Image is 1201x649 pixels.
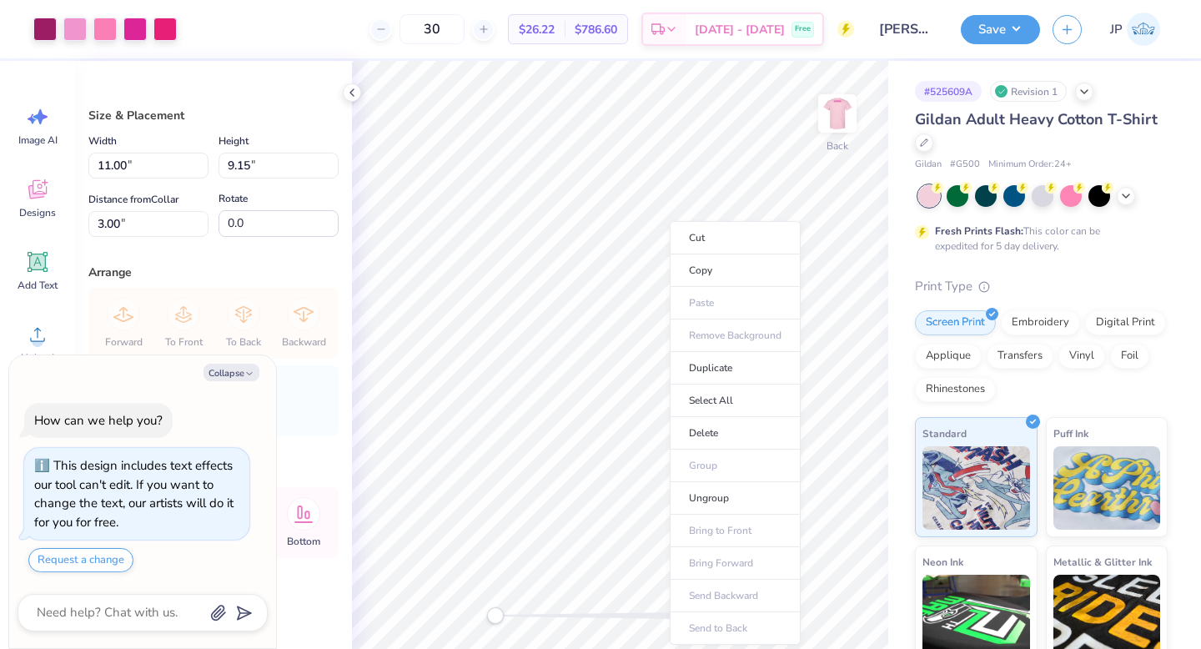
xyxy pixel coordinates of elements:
span: Upload [21,351,54,365]
label: Width [88,131,117,151]
div: Revision 1 [990,81,1067,102]
div: Applique [915,344,982,369]
button: Request a change [28,548,133,572]
span: Metallic & Glitter Ink [1053,553,1152,571]
div: Transfers [987,344,1053,369]
img: Jade Paneduro [1127,13,1160,46]
span: Minimum Order: 24 + [988,158,1072,172]
li: Select All [670,385,801,417]
label: Rotate [219,189,248,209]
li: Copy [670,254,801,287]
span: Standard [922,425,967,442]
button: Save [961,15,1040,44]
button: Collapse [204,364,259,381]
span: Puff Ink [1053,425,1088,442]
li: Delete [670,417,801,450]
div: This color can be expedited for 5 day delivery. [935,224,1140,254]
span: Gildan Adult Heavy Cotton T-Shirt [915,109,1158,129]
div: Foil [1110,344,1149,369]
div: # 525609A [915,81,982,102]
a: JP [1103,13,1168,46]
span: JP [1110,20,1123,39]
input: – – [399,14,465,44]
span: [DATE] - [DATE] [695,21,785,38]
div: Accessibility label [487,607,504,624]
span: Gildan [915,158,942,172]
div: Vinyl [1058,344,1105,369]
div: Embroidery [1001,310,1080,335]
label: Height [219,131,249,151]
img: Back [821,97,854,130]
div: Digital Print [1085,310,1166,335]
span: Free [795,23,811,35]
img: Puff Ink [1053,446,1161,530]
div: Print Type [915,277,1168,296]
strong: Fresh Prints Flash: [935,224,1023,238]
div: Size & Placement [88,107,339,124]
div: Rhinestones [915,377,996,402]
div: Arrange [88,264,339,281]
span: $786.60 [575,21,617,38]
span: Image AI [18,133,58,147]
span: $26.22 [519,21,555,38]
li: Ungroup [670,482,801,515]
label: Distance from Collar [88,189,178,209]
span: Neon Ink [922,553,963,571]
div: Screen Print [915,310,996,335]
input: Untitled Design [867,13,948,46]
div: Back [827,138,848,153]
span: Add Text [18,279,58,292]
img: Standard [922,446,1030,530]
li: Cut [670,221,801,254]
span: Designs [19,206,56,219]
div: How can we help you? [34,412,163,429]
div: This design includes text effects our tool can't edit. If you want to change the text, our artist... [34,457,234,531]
span: Bottom [287,535,320,548]
span: # G500 [950,158,980,172]
li: Duplicate [670,352,801,385]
